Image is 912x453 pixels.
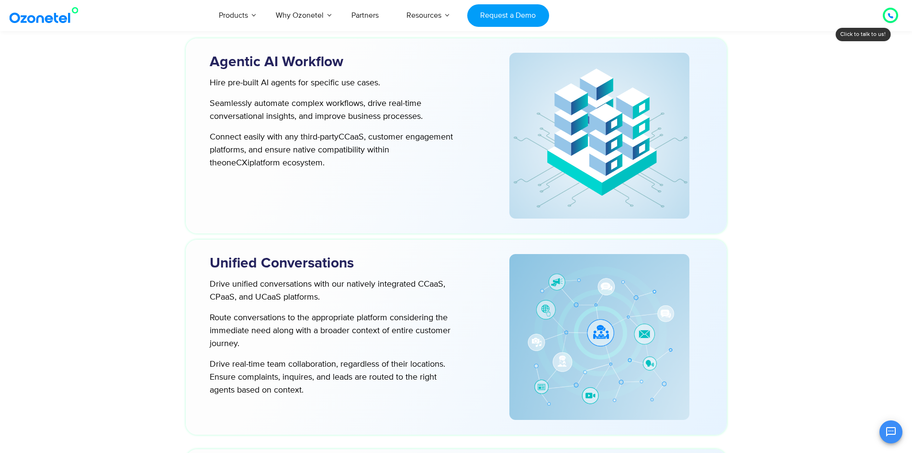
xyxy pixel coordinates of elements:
span: CCaaS [338,132,364,142]
a: Request a Demo [467,4,549,27]
p: Drive unified conversations with our natively integrated CCaaS, CPaaS, and UCaaS platforms. [210,278,458,304]
p: Route conversations to the appropriate platform considering the immediate need along with a broad... [210,312,458,350]
span: oneCXi [222,158,249,168]
button: Open chat [879,420,902,443]
p: Drive real-time team collaboration, regardless of their locations. Ensure complaints, inquires, a... [210,358,458,397]
p: Hire pre-built AI agents for specific use cases. [210,77,458,90]
span: platform ecosystem. [249,158,325,168]
h3: Agentic AI Workflow [210,53,478,71]
h3: Unified Conversations [210,254,478,273]
span: Connect easily with any third-party [210,132,338,142]
span: , customer engagement platforms, and ensure native compatibility within the [210,132,453,168]
p: Seamlessly automate complex workflows, drive real-time conversational insights, and improve busin... [210,97,458,123]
